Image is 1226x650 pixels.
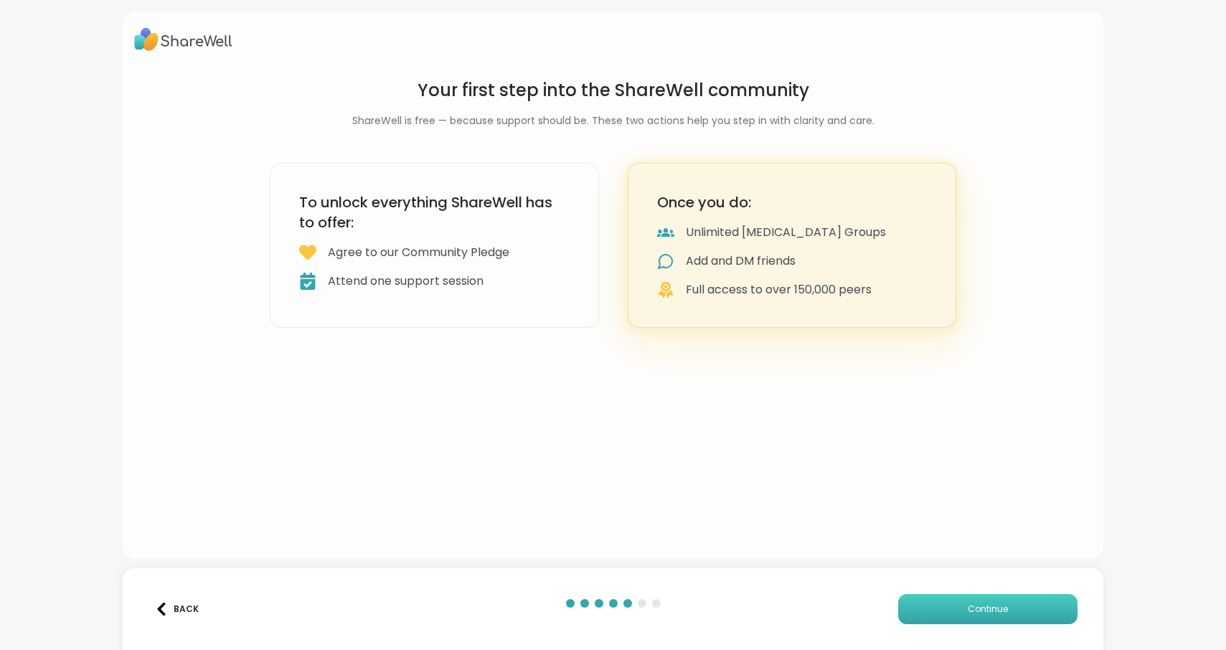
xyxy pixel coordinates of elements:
h2: ShareWell is free — because support should be. These two actions help you step in with clarity an... [270,113,956,128]
span: Continue [968,603,1008,616]
h1: Your first step into the ShareWell community [270,79,956,102]
img: ShareWell Logo [134,23,232,56]
div: Agree to our Community Pledge [328,244,509,261]
button: Back [148,594,206,624]
div: Back [155,603,199,616]
div: Add and DM friends [686,253,796,270]
div: Unlimited [MEDICAL_DATA] Groups [686,224,886,241]
h3: To unlock everything ShareWell has to offer: [299,192,570,232]
h3: Once you do: [657,192,928,212]
div: Full access to over 150,000 peers [686,281,872,298]
button: Continue [898,594,1078,624]
div: Attend one support session [328,273,484,290]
